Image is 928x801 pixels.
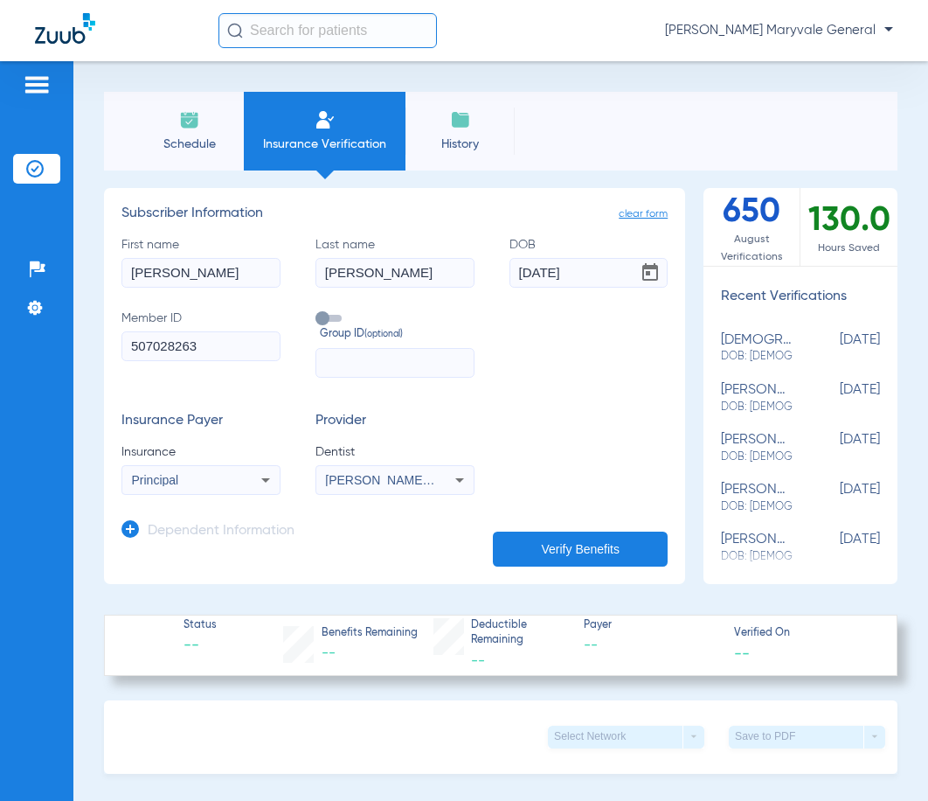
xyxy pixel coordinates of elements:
[121,310,280,378] label: Member ID
[734,644,750,662] span: --
[35,13,95,44] img: Zuub Logo
[23,74,51,95] img: hamburger-icon
[493,532,668,567] button: Verify Benefits
[584,635,719,657] span: --
[315,236,474,288] label: Last name
[184,618,217,634] span: Status
[721,532,793,564] div: [PERSON_NAME]
[364,327,403,343] small: (optional)
[800,240,897,257] span: Hours Saved
[315,443,474,461] span: Dentist
[179,109,200,130] img: Schedule
[121,331,280,361] input: Member ID
[121,205,668,223] h3: Subscriber Information
[509,258,668,288] input: DOBOpen calendar
[471,618,568,649] span: Deductible Remaining
[132,473,179,487] span: Principal
[320,327,474,343] span: Group ID
[793,482,880,514] span: [DATE]
[121,443,280,461] span: Insurance
[121,413,280,430] h3: Insurance Payer
[148,523,294,540] h3: Dependent Information
[665,22,893,39] span: [PERSON_NAME] Maryvale General
[633,255,668,290] button: Open calendar
[227,23,243,38] img: Search Icon
[721,400,793,415] span: DOB: [DEMOGRAPHIC_DATA]
[721,482,793,514] div: [PERSON_NAME]
[841,717,928,801] iframe: Chat Widget
[322,646,336,660] span: --
[121,258,280,288] input: First name
[703,289,897,306] h3: Recent Verifications
[218,13,437,48] input: Search for patients
[721,499,793,515] span: DOB: [DEMOGRAPHIC_DATA]
[703,188,800,266] div: 650
[325,473,497,487] span: [PERSON_NAME] 1033368584
[793,382,880,414] span: [DATE]
[721,349,793,365] span: DOB: [DEMOGRAPHIC_DATA]
[793,432,880,464] span: [DATE]
[721,382,793,414] div: [PERSON_NAME]
[322,626,418,642] span: Benefits Remaining
[509,236,668,288] label: DOB
[793,532,880,564] span: [DATE]
[584,618,719,634] span: Payer
[793,332,880,365] span: [DATE]
[315,413,474,430] h3: Provider
[184,635,217,657] span: --
[121,236,280,288] label: First name
[619,205,668,223] span: clear form
[419,136,502,153] span: History
[721,449,793,465] span: DOB: [DEMOGRAPHIC_DATA]
[721,432,793,464] div: [PERSON_NAME]
[257,136,392,153] span: Insurance Verification
[315,258,474,288] input: Last name
[721,332,793,365] div: [DEMOGRAPHIC_DATA][PERSON_NAME]
[703,231,800,266] span: August Verifications
[450,109,471,130] img: History
[734,626,869,642] span: Verified On
[315,109,336,130] img: Manual Insurance Verification
[148,136,231,153] span: Schedule
[800,188,897,266] div: 130.0
[471,654,485,668] span: --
